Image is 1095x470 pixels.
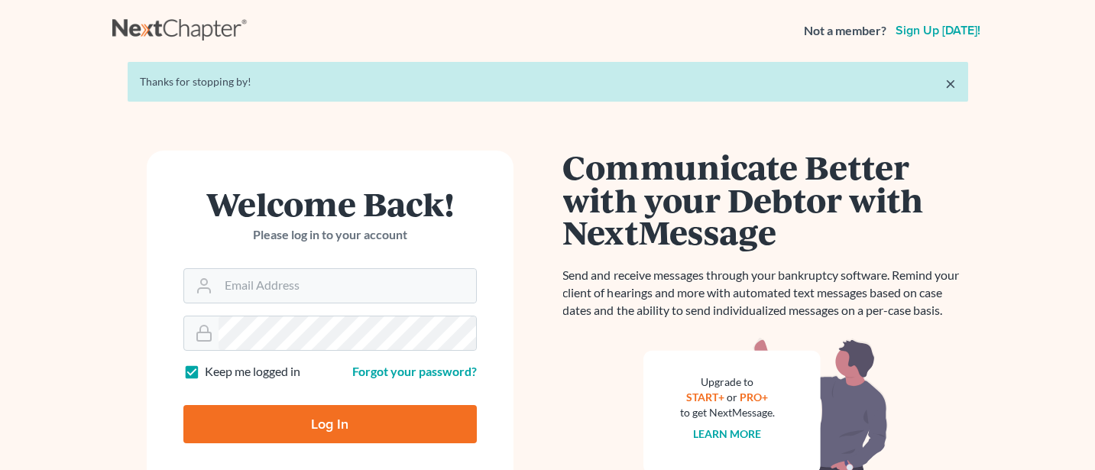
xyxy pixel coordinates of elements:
[352,364,477,378] a: Forgot your password?
[686,391,724,404] a: START+
[183,226,477,244] p: Please log in to your account
[140,74,956,89] div: Thanks for stopping by!
[680,405,775,420] div: to get NextMessage.
[219,269,476,303] input: Email Address
[740,391,768,404] a: PRO+
[727,391,737,404] span: or
[183,405,477,443] input: Log In
[693,427,761,440] a: Learn more
[205,363,300,381] label: Keep me logged in
[563,151,968,248] h1: Communicate Better with your Debtor with NextMessage
[680,374,775,390] div: Upgrade to
[183,187,477,220] h1: Welcome Back!
[893,24,983,37] a: Sign up [DATE]!
[563,267,968,319] p: Send and receive messages through your bankruptcy software. Remind your client of hearings and mo...
[945,74,956,92] a: ×
[804,22,886,40] strong: Not a member?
